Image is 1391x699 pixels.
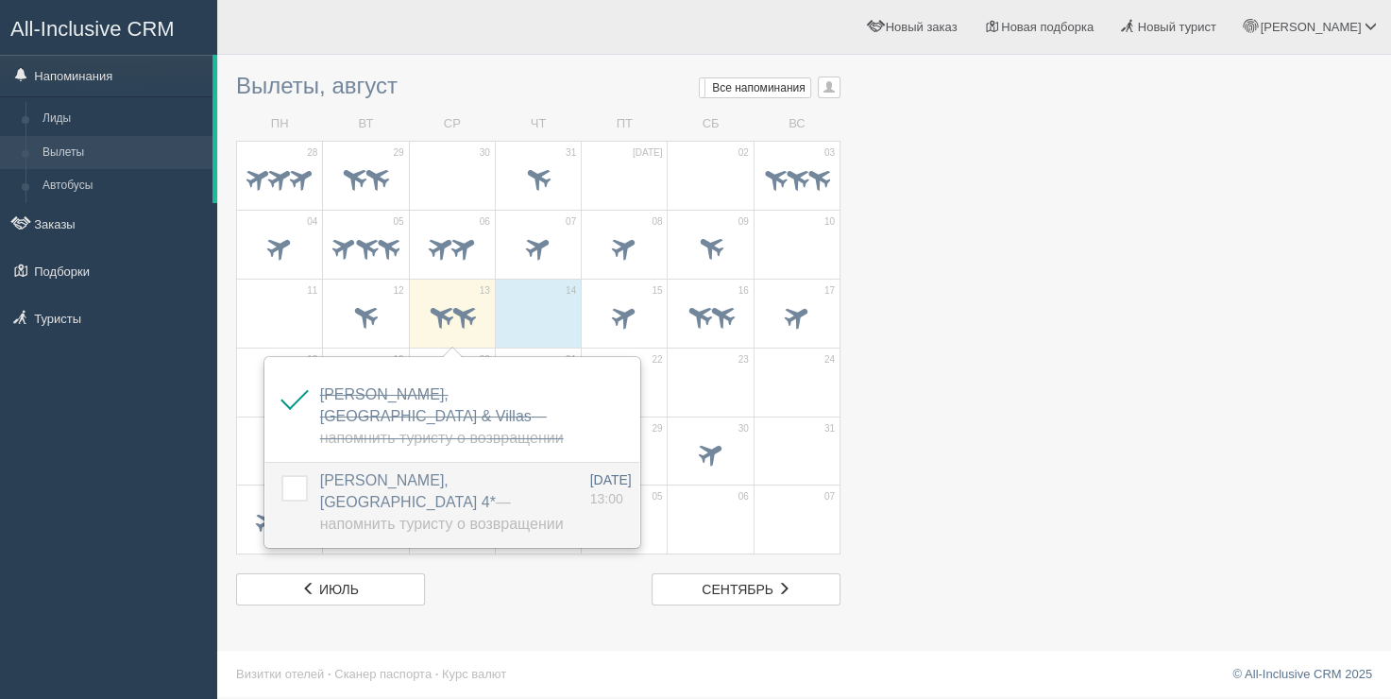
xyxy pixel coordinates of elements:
span: [PERSON_NAME] [1260,20,1361,34]
span: 05 [393,215,403,229]
span: 31 [824,422,835,435]
span: 14 [566,284,576,298]
span: 09 [738,215,749,229]
span: Новая подборка [1001,20,1094,34]
span: 30 [480,146,490,160]
td: ПН [237,108,323,141]
td: ПТ [582,108,668,141]
td: СР [409,108,495,141]
span: [PERSON_NAME], [GEOGRAPHIC_DATA] 4* [320,472,564,532]
span: 07 [566,215,576,229]
span: 13 [480,284,490,298]
span: 03 [824,146,835,160]
span: — Напомнить туристу о возвращении [320,494,564,532]
span: 16 [738,284,749,298]
span: 08 [652,215,662,229]
a: All-Inclusive CRM [1,1,216,53]
td: ВС [754,108,840,141]
span: 11 [307,284,317,298]
span: 17 [824,284,835,298]
span: Все напоминания [712,81,806,94]
span: 10 [824,215,835,229]
a: Визитки отелей [236,667,324,681]
span: 21 [566,353,576,367]
a: [PERSON_NAME], [GEOGRAPHIC_DATA] 4*— Напомнить туристу о возвращении [320,472,564,532]
span: Новый турист [1138,20,1216,34]
span: [DATE] [590,472,632,487]
a: [DATE] 13:00 [590,470,632,508]
span: 29 [393,146,403,160]
span: 06 [480,215,490,229]
span: 29 [652,422,662,435]
span: · [435,667,439,681]
span: Новый заказ [886,20,958,34]
span: 06 [738,490,749,503]
span: июль [319,582,359,597]
a: Автобусы [34,169,212,203]
td: СБ [668,108,754,141]
span: 20 [480,353,490,367]
span: 19 [393,353,403,367]
a: Курс валют [442,667,506,681]
a: Сканер паспорта [334,667,432,681]
td: ЧТ [495,108,581,141]
span: 12 [393,284,403,298]
span: 18 [307,353,317,367]
span: 13:00 [590,491,623,506]
span: 23 [738,353,749,367]
span: 22 [652,353,662,367]
a: июль [236,573,425,605]
span: 05 [652,490,662,503]
span: [DATE] [633,146,662,160]
span: 31 [566,146,576,160]
span: 30 [738,422,749,435]
span: All-Inclusive CRM [10,17,175,41]
h3: Вылеты, август [236,74,840,98]
a: Лиды [34,102,212,136]
a: © All-Inclusive CRM 2025 [1232,667,1372,681]
a: [PERSON_NAME], [GEOGRAPHIC_DATA] & Villas— Напомнить туристу о возвращении [320,386,564,446]
a: сентябрь [652,573,840,605]
span: сентябрь [702,582,773,597]
span: 07 [824,490,835,503]
a: Вылеты [34,136,212,170]
span: 24 [824,353,835,367]
td: ВТ [323,108,409,141]
span: — Напомнить туристу о возвращении [320,408,564,446]
span: 28 [307,146,317,160]
span: 15 [652,284,662,298]
span: · [328,667,331,681]
span: 04 [307,215,317,229]
span: [PERSON_NAME], [GEOGRAPHIC_DATA] & Villas [320,386,564,446]
span: 02 [738,146,749,160]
